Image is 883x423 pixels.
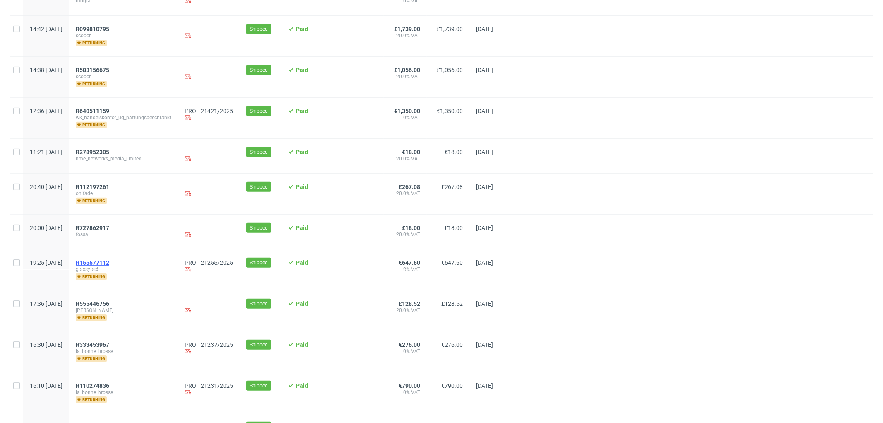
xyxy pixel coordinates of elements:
[76,396,107,403] span: returning
[337,184,377,204] span: -
[185,341,233,348] a: PROF 21237/2025
[30,184,63,190] span: 20:40 [DATE]
[337,382,377,403] span: -
[390,348,420,355] span: 0% VAT
[394,67,420,73] span: £1,056.00
[76,225,111,231] a: R727862917
[185,149,233,163] div: -
[30,26,63,32] span: 14:42 [DATE]
[76,40,107,46] span: returning
[76,273,107,280] span: returning
[390,32,420,39] span: 20.0% VAT
[76,259,111,266] a: R155577112
[394,26,420,32] span: £1,739.00
[394,108,420,114] span: €1,350.00
[296,108,308,114] span: Paid
[402,225,420,231] span: £18.00
[337,108,377,128] span: -
[296,300,308,307] span: Paid
[185,225,233,239] div: -
[390,266,420,273] span: 0% VAT
[76,348,171,355] span: la_bonne_brosse
[250,25,268,33] span: Shipped
[476,225,493,231] span: [DATE]
[337,26,377,46] span: -
[76,67,111,73] a: R583156675
[76,184,111,190] a: R112197261
[390,155,420,162] span: 20.0% VAT
[476,108,493,114] span: [DATE]
[399,382,420,389] span: €790.00
[476,259,493,266] span: [DATE]
[30,300,63,307] span: 17:36 [DATE]
[337,67,377,87] span: -
[476,26,493,32] span: [DATE]
[441,259,463,266] span: €647.60
[76,26,111,32] a: R099810795
[296,26,308,32] span: Paid
[390,114,420,121] span: 0% VAT
[76,300,109,307] span: R555446756
[296,67,308,73] span: Paid
[76,341,111,348] a: R333453967
[476,184,493,190] span: [DATE]
[76,32,171,39] span: scooch
[337,149,377,163] span: -
[476,300,493,307] span: [DATE]
[402,149,420,155] span: €18.00
[76,355,107,362] span: returning
[296,341,308,348] span: Paid
[250,300,268,307] span: Shipped
[185,300,233,315] div: -
[476,67,493,73] span: [DATE]
[250,382,268,389] span: Shipped
[296,225,308,231] span: Paid
[337,259,377,280] span: -
[185,26,233,40] div: -
[76,108,111,114] a: R640511159
[76,382,109,389] span: R110274836
[185,259,233,266] a: PROF 21255/2025
[337,300,377,321] span: -
[185,382,233,389] a: PROF 21231/2025
[445,149,463,155] span: €18.00
[76,114,171,121] span: wk_handelskontor_ug_haftungsbeschrankt
[390,389,420,396] span: 0% VAT
[390,190,420,197] span: 20.0% VAT
[296,149,308,155] span: Paid
[476,341,493,348] span: [DATE]
[76,122,107,128] span: returning
[76,190,171,197] span: onifade
[441,382,463,389] span: €790.00
[30,225,63,231] span: 20:00 [DATE]
[76,198,107,204] span: returning
[30,149,63,155] span: 11:21 [DATE]
[390,73,420,80] span: 20.0% VAT
[441,300,463,307] span: £128.52
[250,341,268,348] span: Shipped
[76,341,109,348] span: R333453967
[296,382,308,389] span: Paid
[185,67,233,81] div: -
[76,149,109,155] span: R278952305
[30,259,63,266] span: 19:25 [DATE]
[30,108,63,114] span: 12:36 [DATE]
[76,155,171,162] span: nme_networks_media_limited
[250,183,268,191] span: Shipped
[399,259,420,266] span: €647.60
[76,184,109,190] span: R112197261
[30,382,63,389] span: 16:10 [DATE]
[76,225,109,231] span: R727862917
[390,307,420,314] span: 20.0% VAT
[476,149,493,155] span: [DATE]
[399,184,420,190] span: £267.08
[76,314,107,321] span: returning
[250,259,268,266] span: Shipped
[437,108,463,114] span: €1,350.00
[185,184,233,198] div: -
[250,107,268,115] span: Shipped
[250,224,268,232] span: Shipped
[445,225,463,231] span: £18.00
[76,108,109,114] span: R640511159
[296,184,308,190] span: Paid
